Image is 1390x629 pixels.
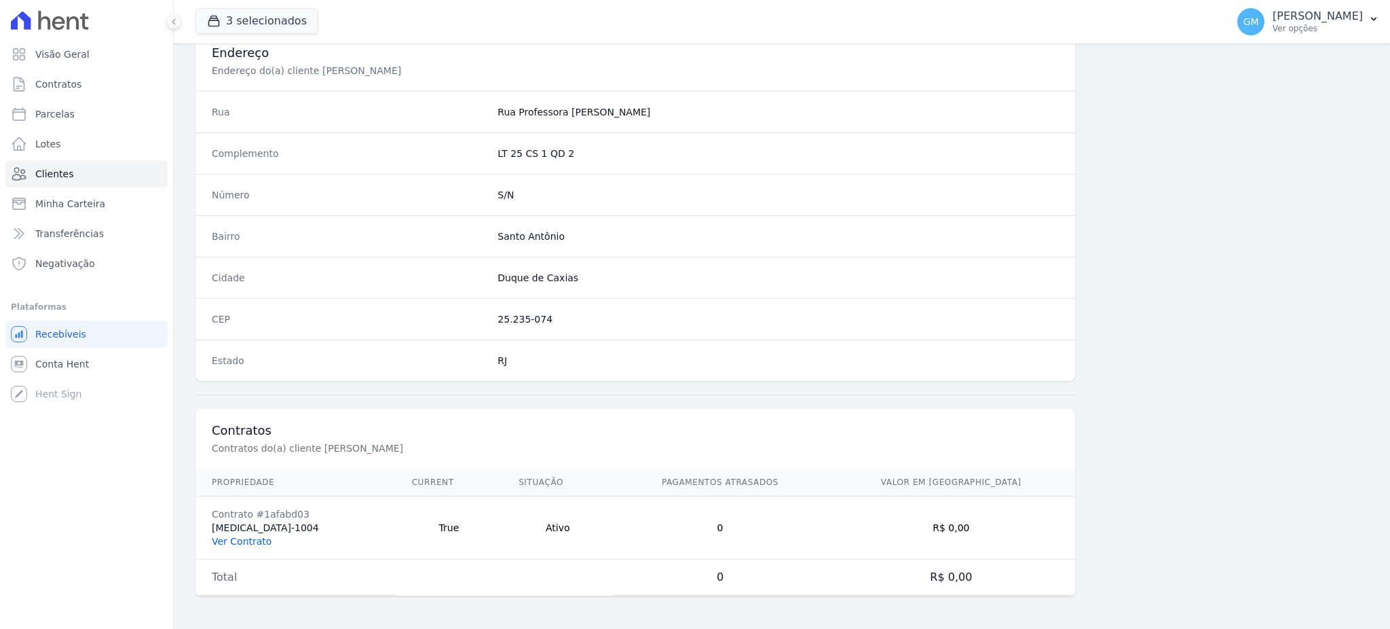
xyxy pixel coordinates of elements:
[195,8,318,34] button: 3 selecionados
[35,107,75,121] span: Parcelas
[35,77,81,91] span: Contratos
[497,271,1059,285] dd: Duque de Caxias
[5,71,168,98] a: Contratos
[212,507,379,521] div: Contrato #1afabd03
[35,227,104,240] span: Transferências
[497,147,1059,160] dd: LT 25 CS 1 QD 2
[35,167,73,181] span: Clientes
[212,230,487,243] dt: Bairro
[212,312,487,326] dt: CEP
[5,190,168,217] a: Minha Carteira
[613,469,827,497] th: Pagamentos Atrasados
[212,536,271,547] a: Ver Contrato
[212,45,1059,61] h3: Endereço
[396,469,503,497] th: Current
[1226,3,1390,41] button: GM [PERSON_NAME] Ver opções
[212,64,668,77] p: Endereço do(a) cliente [PERSON_NAME]
[35,137,61,151] span: Lotes
[396,497,503,560] td: True
[212,147,487,160] dt: Complemento
[195,497,396,560] td: [MEDICAL_DATA]-1004
[5,220,168,247] a: Transferências
[212,105,487,119] dt: Rua
[5,130,168,158] a: Lotes
[1273,10,1363,23] p: [PERSON_NAME]
[497,188,1059,202] dd: S/N
[35,357,89,371] span: Conta Hent
[502,469,613,497] th: Situação
[5,160,168,187] a: Clientes
[827,469,1075,497] th: Valor em [GEOGRAPHIC_DATA]
[212,354,487,367] dt: Estado
[35,48,90,61] span: Visão Geral
[35,257,95,270] span: Negativação
[35,327,86,341] span: Recebíveis
[497,230,1059,243] dd: Santo Antônio
[5,321,168,348] a: Recebíveis
[35,197,105,211] span: Minha Carteira
[5,101,168,128] a: Parcelas
[5,41,168,68] a: Visão Geral
[613,497,827,560] td: 0
[827,560,1075,596] td: R$ 0,00
[11,299,162,315] div: Plataformas
[497,312,1059,326] dd: 25.235-074
[497,354,1059,367] dd: RJ
[212,188,487,202] dt: Número
[195,560,396,596] td: Total
[212,423,1059,439] h3: Contratos
[1273,23,1363,34] p: Ver opções
[5,351,168,378] a: Conta Hent
[212,271,487,285] dt: Cidade
[613,560,827,596] td: 0
[1243,17,1259,26] span: GM
[5,250,168,277] a: Negativação
[497,105,1059,119] dd: Rua Professora [PERSON_NAME]
[502,497,613,560] td: Ativo
[212,442,668,455] p: Contratos do(a) cliente [PERSON_NAME]
[827,497,1075,560] td: R$ 0,00
[195,469,396,497] th: Propriedade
